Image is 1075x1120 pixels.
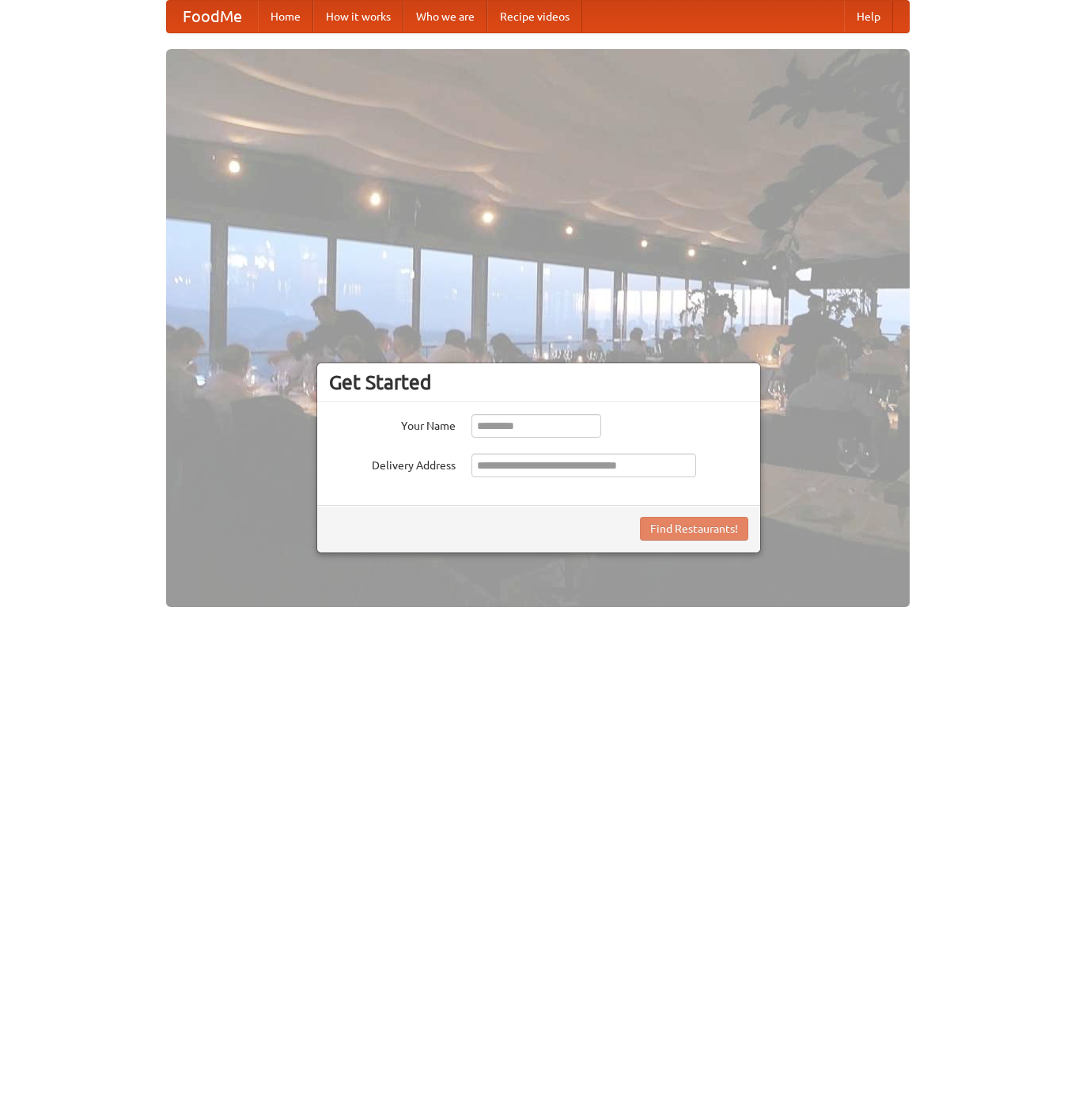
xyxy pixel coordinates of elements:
[329,414,456,434] label: Your Name
[403,1,487,32] a: Who we are
[167,1,258,32] a: FoodMe
[487,1,582,32] a: Recipe videos
[313,1,403,32] a: How it works
[329,454,456,473] label: Delivery Address
[258,1,313,32] a: Home
[640,517,748,541] button: Find Restaurants!
[329,370,748,394] h3: Get Started
[844,1,893,32] a: Help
